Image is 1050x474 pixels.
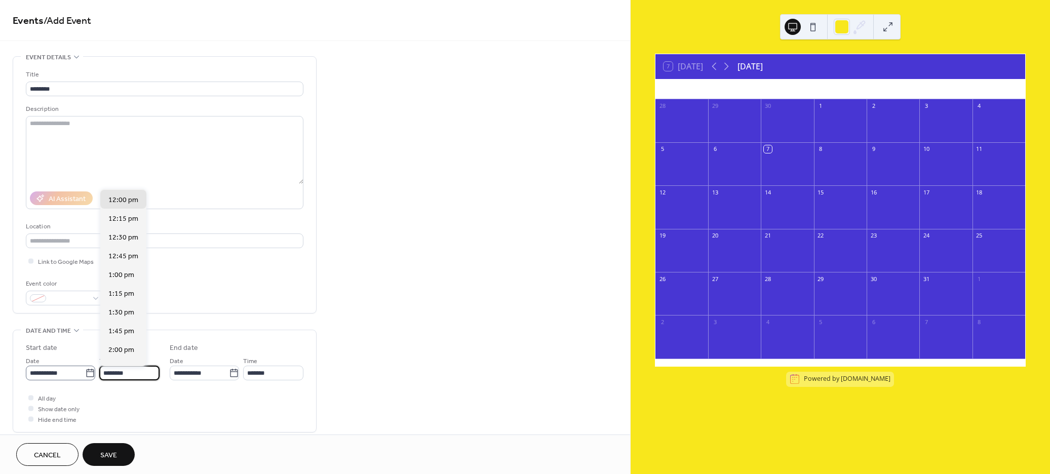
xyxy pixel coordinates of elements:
[764,79,815,99] div: Tue
[108,344,134,355] span: 2:00 pm
[976,145,983,153] div: 11
[870,318,877,326] div: 6
[976,275,983,283] div: 1
[38,415,76,425] span: Hide end time
[664,79,714,99] div: Sun
[44,11,91,31] span: / Add Event
[866,79,916,99] div: Thu
[108,363,134,374] span: 2:15 pm
[817,102,825,110] div: 1
[26,356,40,367] span: Date
[83,443,135,466] button: Save
[108,326,134,336] span: 1:45 pm
[817,188,825,196] div: 15
[108,213,138,224] span: 12:15 pm
[658,102,666,110] div: 28
[658,188,666,196] div: 12
[170,343,198,353] div: End date
[13,11,44,31] a: Events
[243,356,257,367] span: Time
[764,232,771,240] div: 21
[26,69,301,80] div: Title
[711,275,719,283] div: 27
[108,269,134,280] span: 1:00 pm
[658,145,666,153] div: 5
[26,279,102,289] div: Event color
[658,232,666,240] div: 19
[922,102,930,110] div: 3
[966,79,1017,99] div: Sat
[916,79,967,99] div: Fri
[922,232,930,240] div: 24
[711,102,719,110] div: 29
[100,450,117,461] span: Save
[817,275,825,283] div: 29
[764,145,771,153] div: 7
[817,232,825,240] div: 22
[99,356,113,367] span: Time
[815,79,866,99] div: Wed
[764,275,771,283] div: 28
[34,450,61,461] span: Cancel
[170,356,183,367] span: Date
[711,145,719,153] div: 6
[817,318,825,326] div: 5
[26,221,301,232] div: Location
[922,275,930,283] div: 31
[976,102,983,110] div: 4
[737,60,763,72] div: [DATE]
[922,145,930,153] div: 10
[922,318,930,326] div: 7
[764,318,771,326] div: 4
[870,275,877,283] div: 30
[108,194,138,205] span: 12:00 pm
[16,443,79,466] button: Cancel
[870,102,877,110] div: 2
[870,188,877,196] div: 16
[108,307,134,318] span: 1:30 pm
[764,102,771,110] div: 30
[922,188,930,196] div: 17
[841,375,890,383] a: [DOMAIN_NAME]
[714,79,765,99] div: Mon
[38,404,80,415] span: Show date only
[658,318,666,326] div: 2
[976,318,983,326] div: 8
[711,188,719,196] div: 13
[38,257,94,267] span: Link to Google Maps
[658,275,666,283] div: 26
[976,188,983,196] div: 18
[870,145,877,153] div: 9
[26,52,71,63] span: Event details
[26,343,57,353] div: Start date
[108,232,138,243] span: 12:30 pm
[108,288,134,299] span: 1:15 pm
[38,393,56,404] span: All day
[976,232,983,240] div: 25
[711,318,719,326] div: 3
[108,251,138,261] span: 12:45 pm
[870,232,877,240] div: 23
[711,232,719,240] div: 20
[764,188,771,196] div: 14
[817,145,825,153] div: 8
[26,326,71,336] span: Date and time
[804,375,890,383] div: Powered by
[26,104,301,114] div: Description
